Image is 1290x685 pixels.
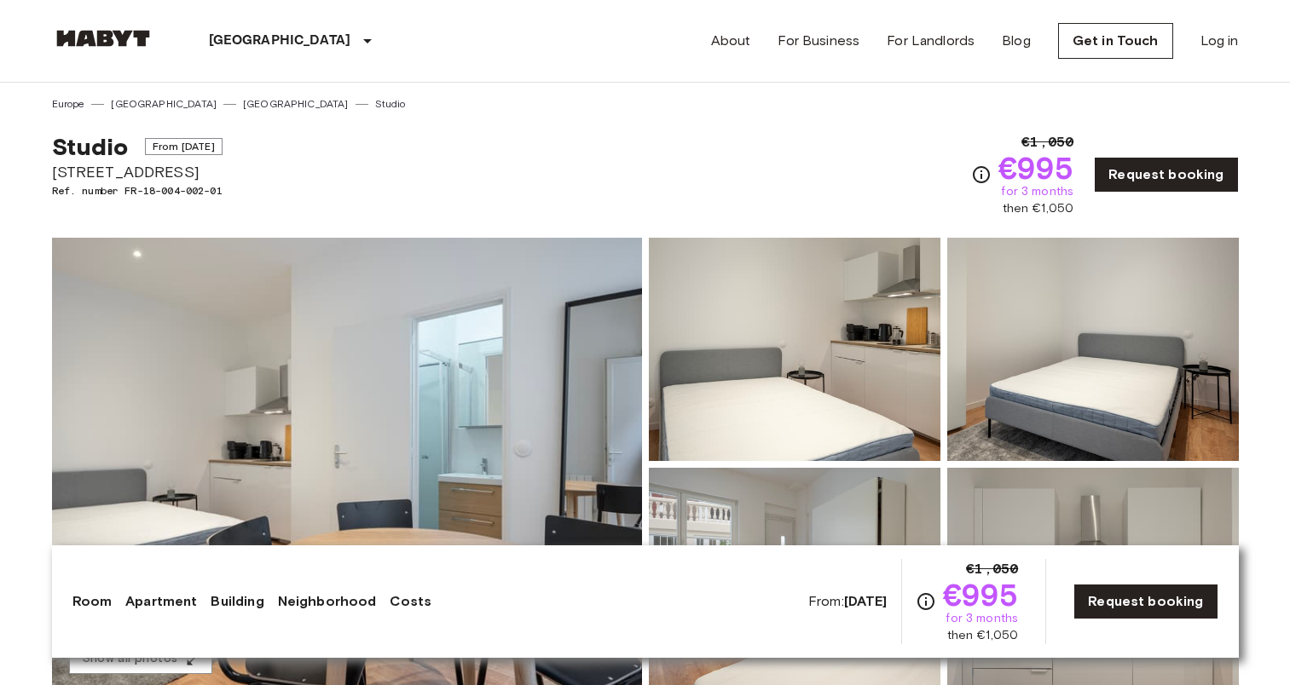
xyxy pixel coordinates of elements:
[52,96,85,112] a: Europe
[72,591,113,612] a: Room
[711,31,751,51] a: About
[52,161,223,183] span: [STREET_ADDRESS]
[243,96,349,112] a: [GEOGRAPHIC_DATA]
[209,31,351,51] p: [GEOGRAPHIC_DATA]
[916,591,936,612] svg: Check cost overview for full price breakdown. Please note that discounts apply to new joiners onl...
[278,591,377,612] a: Neighborhood
[971,164,992,185] svg: Check cost overview for full price breakdown. Please note that discounts apply to new joiners onl...
[1058,23,1173,59] a: Get in Touch
[1094,157,1238,193] a: Request booking
[211,591,263,612] a: Building
[998,153,1074,183] span: €995
[947,627,1019,644] span: then €1,050
[778,31,859,51] a: For Business
[808,592,888,611] span: From:
[145,138,223,155] span: From [DATE]
[1073,584,1218,619] a: Request booking
[1001,183,1073,200] span: for 3 months
[947,238,1239,461] img: Picture of unit FR-18-004-002-01
[1200,31,1239,51] a: Log in
[943,579,1019,610] span: €995
[390,591,431,612] a: Costs
[111,96,217,112] a: [GEOGRAPHIC_DATA]
[52,183,223,199] span: Ref. number FR-18-004-002-01
[966,559,1018,579] span: €1,050
[844,593,888,609] b: [DATE]
[649,238,940,461] img: Picture of unit FR-18-004-002-01
[125,591,197,612] a: Apartment
[375,96,406,112] a: Studio
[1002,31,1031,51] a: Blog
[69,643,212,675] button: Show all photos
[1003,200,1074,217] span: then €1,050
[946,610,1018,627] span: for 3 months
[887,31,975,51] a: For Landlords
[52,30,154,47] img: Habyt
[1021,132,1073,153] span: €1,050
[52,132,129,161] span: Studio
